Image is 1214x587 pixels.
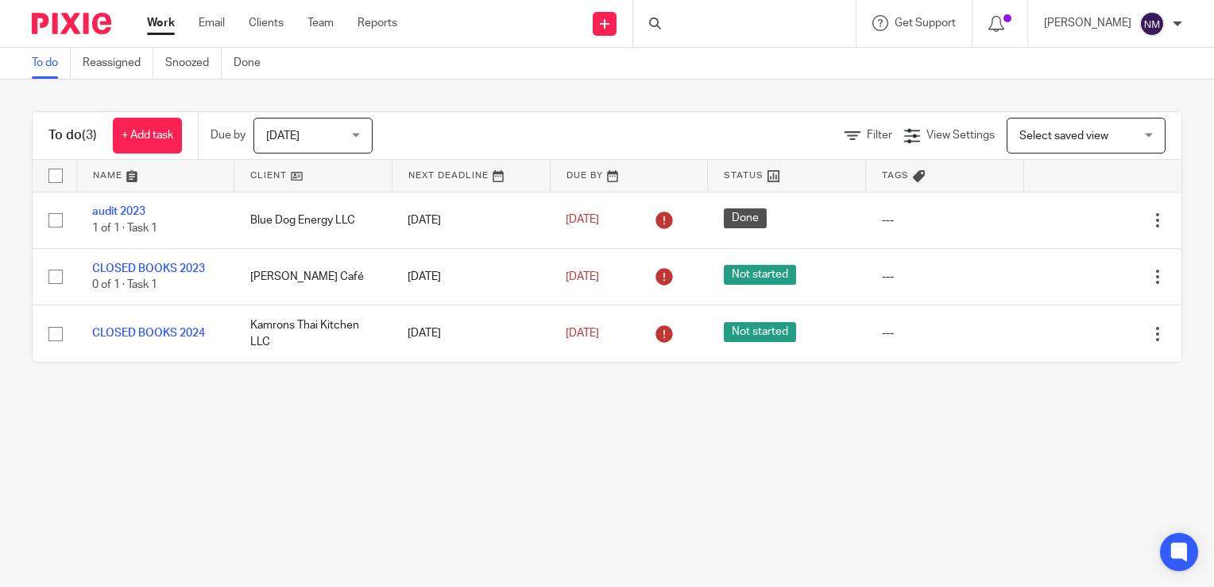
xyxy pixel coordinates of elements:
h1: To do [48,127,97,144]
span: 0 of 1 · Task 1 [92,279,157,290]
p: Due by [211,127,246,143]
a: Reports [358,15,397,31]
a: Work [147,15,175,31]
span: (3) [82,129,97,142]
a: Team [307,15,334,31]
img: svg%3E [1139,11,1165,37]
img: Pixie [32,13,111,34]
span: Tags [882,171,909,180]
span: View Settings [926,130,995,141]
a: Snoozed [165,48,222,79]
a: Done [234,48,273,79]
div: --- [882,325,1008,341]
a: Clients [249,15,284,31]
span: [DATE] [566,215,599,226]
div: --- [882,269,1008,285]
a: + Add task [113,118,182,154]
span: Select saved view [1019,130,1108,142]
span: [DATE] [266,130,300,142]
a: To do [32,48,71,79]
a: audit 2023 [92,206,145,217]
a: CLOSED BOOKS 2023 [92,263,205,274]
span: Get Support [895,17,956,29]
a: Email [199,15,225,31]
span: [DATE] [566,328,599,339]
span: [DATE] [566,271,599,282]
td: Kamrons Thai Kitchen LLC [234,305,392,362]
p: [PERSON_NAME] [1044,15,1131,31]
a: Reassigned [83,48,153,79]
span: Done [724,208,767,228]
td: Blue Dog Energy LLC [234,192,392,248]
td: [DATE] [392,305,550,362]
td: [DATE] [392,248,550,305]
span: Not started [724,265,796,285]
td: [DATE] [392,192,550,248]
a: CLOSED BOOKS 2024 [92,328,205,339]
span: Not started [724,322,796,342]
span: 1 of 1 · Task 1 [92,223,157,234]
span: Filter [867,130,892,141]
td: [PERSON_NAME] Café [234,248,392,305]
div: --- [882,212,1008,228]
